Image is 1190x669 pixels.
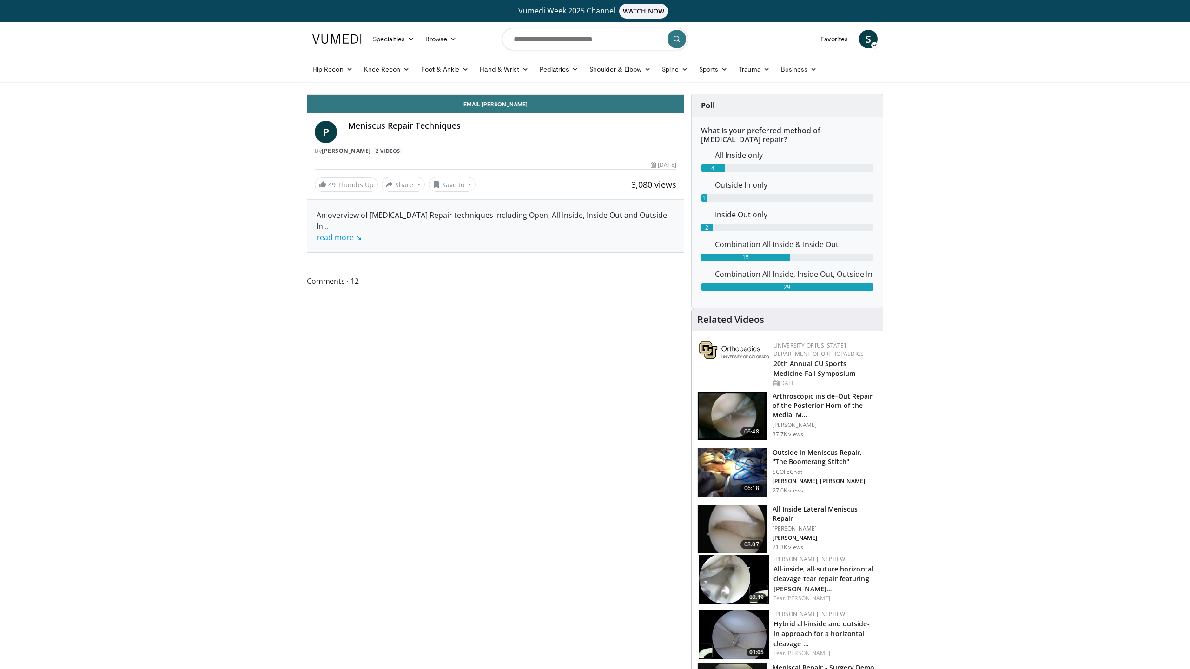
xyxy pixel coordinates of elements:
[773,341,864,358] a: University of [US_STATE] Department of Orthopaedics
[701,194,707,202] div: 1
[697,448,877,497] a: 06:18 Outside in Meniscus Repair, "The Boomerang Stitch" SCOI eChat [PERSON_NAME], [PERSON_NAME] ...
[348,121,676,131] h4: Meniscus Repair Techniques
[740,540,763,549] span: 08:07
[773,487,803,494] p: 27.0K views
[747,648,767,656] span: 01:05
[698,448,767,497] img: Vx8lr-LI9TPdNKgn5hMDoxOm1xO-1jSC.150x105_q85_crop-smart_upscale.jpg
[619,4,668,19] span: WATCH NOW
[786,594,830,602] a: [PERSON_NAME]
[699,610,769,659] img: 364c13b8-bf65-400b-a941-5a4a9c158216.150x105_q85_crop-smart_upscale.jpg
[315,147,676,155] div: By
[312,34,362,44] img: VuMedi Logo
[694,60,734,79] a: Sports
[701,100,715,111] strong: Poll
[773,379,875,387] div: [DATE]
[773,619,870,648] a: Hybrid all-inside and outside-in approach for a horizontal cleavage …
[328,180,336,189] span: 49
[701,164,725,172] div: 4
[698,392,767,440] img: baen_1.png.150x105_q85_crop-smart_upscale.jpg
[773,555,845,563] a: [PERSON_NAME]+Nephew
[747,593,767,602] span: 02:19
[815,30,853,48] a: Favorites
[701,283,873,291] div: 29
[708,239,880,250] dd: Combination All Inside & Inside Out
[699,610,769,659] a: 01:05
[773,610,845,618] a: [PERSON_NAME]+Nephew
[773,448,877,466] h3: Outside in Meniscus Repair, "The Boomerang Stitch"
[701,224,713,231] div: 2
[416,60,475,79] a: Foot & Ankle
[314,4,876,19] a: Vumedi Week 2025 ChannelWATCH NOW
[708,209,880,220] dd: Inside Out only
[697,314,764,325] h4: Related Videos
[773,431,803,438] p: 37.7K views
[699,341,769,359] img: 355603a8-37da-49b6-856f-e00d7e9307d3.png.150x105_q85_autocrop_double_scale_upscale_version-0.2.png
[315,121,337,143] a: P
[773,468,877,476] p: SCOI eChat
[786,649,830,657] a: [PERSON_NAME]
[773,525,877,532] p: [PERSON_NAME]
[697,505,877,554] a: 08:07 All Inside Lateral Meniscus Repair [PERSON_NAME] [PERSON_NAME] 21.3K views
[534,60,584,79] a: Pediatrics
[773,478,877,485] p: [PERSON_NAME], [PERSON_NAME]
[429,177,476,192] button: Save to
[420,30,463,48] a: Browse
[773,505,877,523] h3: All Inside Lateral Meniscus Repair
[307,60,358,79] a: Hip Recon
[358,60,416,79] a: Knee Recon
[773,392,877,420] h3: Arthroscopic inside–Out Repair of the Posterior Horn of the Medial M…
[474,60,534,79] a: Hand & Wrist
[773,564,873,593] a: All-inside, all-suture horizontal cleavage tear repair featuring [PERSON_NAME]…
[307,94,684,95] video-js: Video Player
[708,179,880,190] dd: Outside In only
[584,60,656,79] a: Shoulder & Elbow
[773,421,877,429] p: [PERSON_NAME]
[382,177,425,192] button: Share
[773,534,877,542] p: [PERSON_NAME]
[773,649,875,657] div: Feat.
[631,179,676,190] span: 3,080 views
[740,484,763,493] span: 06:18
[699,555,769,604] img: 173c071b-399e-4fbc-8156-5fdd8d6e2d0e.150x105_q85_crop-smart_upscale.jpg
[307,95,684,113] a: Email [PERSON_NAME]
[708,150,880,161] dd: All Inside only
[651,161,676,169] div: [DATE]
[701,254,790,261] div: 15
[697,392,877,441] a: 06:48 Arthroscopic inside–Out Repair of the Posterior Horn of the Medial M… [PERSON_NAME] 37.7K v...
[502,28,688,50] input: Search topics, interventions
[315,177,378,192] a: 49 Thumbs Up
[740,427,763,436] span: 06:48
[773,359,855,378] a: 20th Annual CU Sports Medicine Fall Symposium
[859,30,878,48] a: S
[317,210,674,243] div: An overview of [MEDICAL_DATA] Repair techniques including Open, All Inside, Inside Out and Outsid...
[698,505,767,553] img: heCDP4pTuni5z6vX4xMDoxOjA4MTsiGN.150x105_q85_crop-smart_upscale.jpg
[775,60,823,79] a: Business
[773,544,803,551] p: 21.3K views
[322,147,371,155] a: [PERSON_NAME]
[372,147,403,155] a: 2 Videos
[656,60,693,79] a: Spine
[367,30,420,48] a: Specialties
[773,594,875,603] div: Feat.
[317,232,362,243] a: read more ↘
[708,269,880,280] dd: Combination All Inside, Inside Out, Outside In
[699,555,769,604] a: 02:19
[701,126,873,144] h6: What is your preferred method of [MEDICAL_DATA] repair?
[307,275,684,287] span: Comments 12
[733,60,775,79] a: Trauma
